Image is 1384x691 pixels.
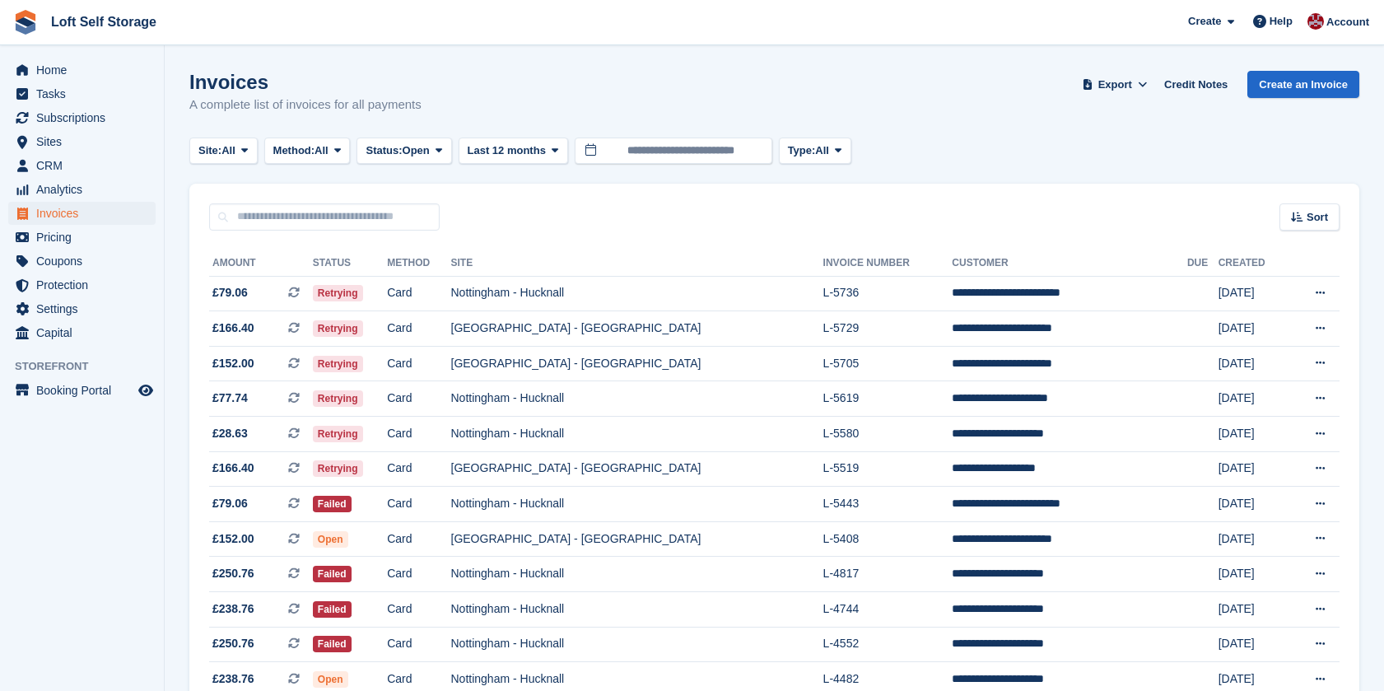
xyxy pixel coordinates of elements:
span: Failed [313,566,352,582]
td: Card [387,417,450,452]
a: Loft Self Storage [44,8,163,35]
span: £79.06 [212,495,248,512]
span: Open [403,142,430,159]
td: L-5619 [823,381,953,417]
td: [DATE] [1219,311,1288,347]
td: Nottingham - Hucknall [451,557,823,592]
td: Nottingham - Hucknall [451,487,823,522]
span: Failed [313,601,352,618]
span: Last 12 months [468,142,546,159]
span: Capital [36,321,135,344]
span: Retrying [313,320,363,337]
span: Home [36,58,135,82]
span: Retrying [313,285,363,301]
a: menu [8,130,156,153]
a: menu [8,58,156,82]
td: L-5408 [823,521,953,557]
td: Card [387,381,450,417]
td: Card [387,451,450,487]
span: £28.63 [212,425,248,442]
span: £238.76 [212,600,254,618]
span: Account [1326,14,1369,30]
td: Nottingham - Hucknall [451,592,823,628]
td: L-5580 [823,417,953,452]
td: Nottingham - Hucknall [451,276,823,311]
td: [DATE] [1219,521,1288,557]
span: Pricing [36,226,135,249]
td: [DATE] [1219,346,1288,381]
span: Open [313,671,348,688]
a: menu [8,226,156,249]
td: L-4744 [823,592,953,628]
td: L-5519 [823,451,953,487]
a: menu [8,154,156,177]
span: Invoices [36,202,135,225]
span: Open [313,531,348,548]
span: Retrying [313,460,363,477]
button: Method: All [264,138,351,165]
td: L-4552 [823,627,953,662]
td: [DATE] [1219,627,1288,662]
td: Card [387,557,450,592]
td: Nottingham - Hucknall [451,381,823,417]
th: Amount [209,250,313,277]
a: Create an Invoice [1247,71,1359,98]
th: Method [387,250,450,277]
span: All [221,142,235,159]
span: £79.06 [212,284,248,301]
span: All [315,142,329,159]
span: Method: [273,142,315,159]
td: [DATE] [1219,417,1288,452]
button: Type: All [779,138,851,165]
th: Customer [952,250,1187,277]
td: Nottingham - Hucknall [451,627,823,662]
td: Card [387,311,450,347]
span: Coupons [36,250,135,273]
span: Retrying [313,390,363,407]
span: CRM [36,154,135,177]
span: Status: [366,142,402,159]
span: Retrying [313,356,363,372]
a: Credit Notes [1158,71,1234,98]
span: £152.00 [212,355,254,372]
td: Card [387,346,450,381]
td: L-4817 [823,557,953,592]
span: £166.40 [212,460,254,477]
span: Site: [198,142,221,159]
td: [GEOGRAPHIC_DATA] - [GEOGRAPHIC_DATA] [451,346,823,381]
a: menu [8,379,156,402]
span: Retrying [313,426,363,442]
a: menu [8,250,156,273]
span: Sites [36,130,135,153]
td: Card [387,487,450,522]
a: menu [8,202,156,225]
th: Created [1219,250,1288,277]
td: L-5443 [823,487,953,522]
span: Sort [1307,209,1328,226]
button: Status: Open [356,138,451,165]
a: menu [8,321,156,344]
a: menu [8,82,156,105]
span: Create [1188,13,1221,30]
td: [GEOGRAPHIC_DATA] - [GEOGRAPHIC_DATA] [451,311,823,347]
td: [GEOGRAPHIC_DATA] - [GEOGRAPHIC_DATA] [451,521,823,557]
span: Storefront [15,358,164,375]
td: [DATE] [1219,276,1288,311]
span: Booking Portal [36,379,135,402]
span: £250.76 [212,635,254,652]
td: Nottingham - Hucknall [451,417,823,452]
span: £238.76 [212,670,254,688]
td: [GEOGRAPHIC_DATA] - [GEOGRAPHIC_DATA] [451,451,823,487]
a: menu [8,297,156,320]
span: Failed [313,636,352,652]
button: Last 12 months [459,138,568,165]
span: Failed [313,496,352,512]
th: Status [313,250,387,277]
span: Protection [36,273,135,296]
td: Card [387,627,450,662]
span: Settings [36,297,135,320]
button: Site: All [189,138,258,165]
td: [DATE] [1219,381,1288,417]
span: Analytics [36,178,135,201]
span: £166.40 [212,320,254,337]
